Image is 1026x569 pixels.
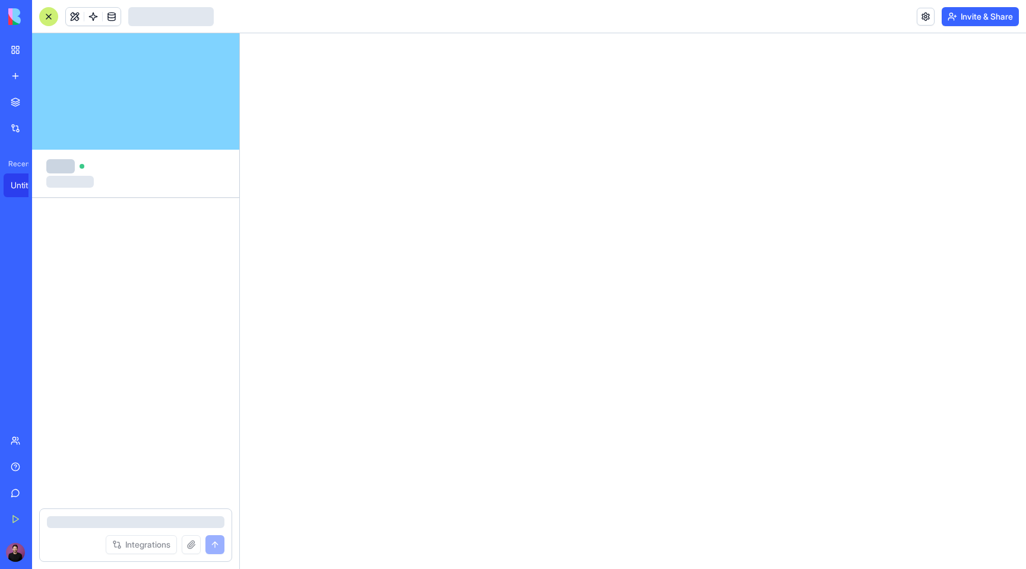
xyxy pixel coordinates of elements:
[942,7,1019,26] button: Invite & Share
[4,173,51,197] a: Untitled App
[8,8,82,25] img: logo
[6,543,25,562] img: ACg8ocLb3PC6sVpmxvV45WjcinTMEY90bLDVHywoZ0Ike_zdnM5enKMD=s96-c
[4,159,28,169] span: Recent
[11,179,44,191] div: Untitled App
